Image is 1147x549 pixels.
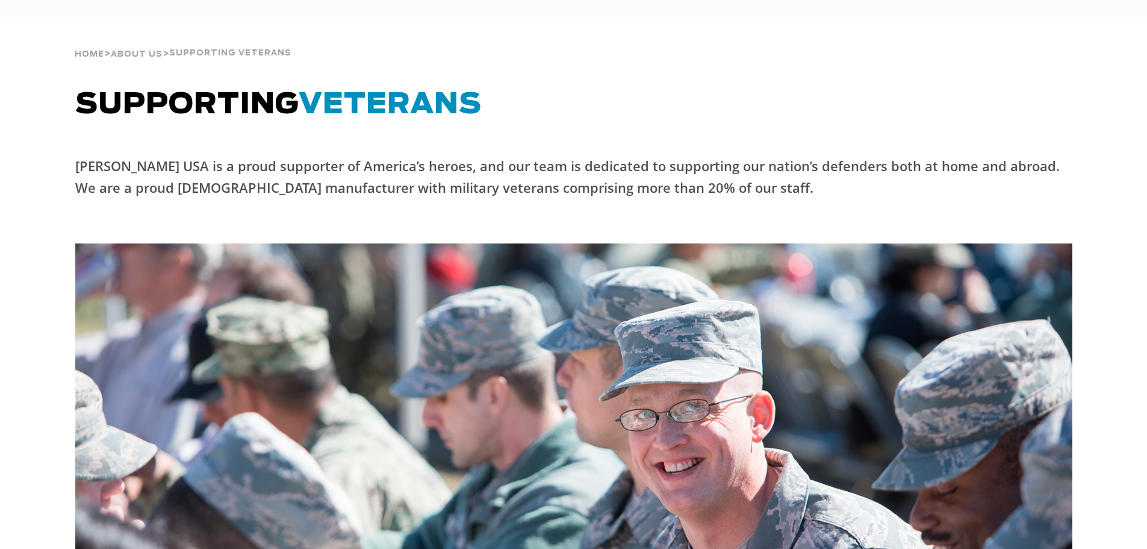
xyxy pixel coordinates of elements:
[75,90,482,119] span: SUPPORTING
[75,51,104,58] span: Home
[299,90,482,119] span: VETERANS
[111,51,163,58] span: About Us
[75,155,1072,198] p: [PERSON_NAME] USA is a proud supporter of America’s heroes, and our team is dedicated to supporti...
[111,48,163,59] a: About Us
[75,18,291,64] div: > >
[75,48,104,59] a: Home
[169,49,291,57] span: Supporting Veterans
